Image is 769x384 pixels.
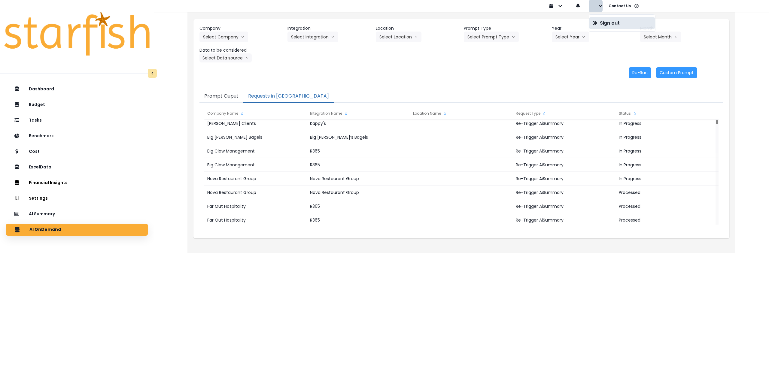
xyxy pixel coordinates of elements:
p: Dashboard [29,86,54,92]
button: AI Summary [6,208,148,220]
div: Big [PERSON_NAME]’s Bagels [307,130,409,144]
button: Select Data sourcearrow down line [199,53,252,62]
div: Processed [616,199,718,213]
div: In Progress [616,144,718,158]
div: Location Name [410,107,512,119]
div: Company Name [204,107,307,119]
div: In Progress [616,158,718,172]
p: Benchmark [29,133,54,138]
div: Big Claw Management [204,158,307,172]
button: Re-Run [629,67,651,78]
svg: arrow down line [512,34,515,40]
button: Settings [6,192,148,204]
button: Custom Prompt [656,67,697,78]
div: R365 [307,213,409,227]
div: Processed [616,213,718,227]
header: Company [199,25,283,32]
header: Integration [287,25,371,32]
svg: sort [542,111,547,116]
div: Nova Restaurant Group [204,172,307,186]
div: Re-Trigger AiSummary [513,213,615,227]
button: Select Montharrow left line [640,32,681,42]
div: In Progress [616,130,718,144]
header: Data to be considered. [199,47,283,53]
p: Sign out [600,20,620,26]
div: In Progress [616,172,718,186]
button: Select Locationarrow down line [376,32,421,42]
div: Far Out Hospitality [204,213,307,227]
div: R365 [307,144,409,158]
div: Re-Trigger AiSummary [513,144,615,158]
p: AI OnDemand [29,227,61,232]
div: Nova Restaurant Group [307,172,409,186]
button: Benchmark [6,130,148,142]
div: Re-Trigger AiSummary [513,130,615,144]
svg: sort [632,111,637,116]
p: Cost [29,149,40,154]
div: [PERSON_NAME] Clients [204,116,307,130]
button: Cost [6,146,148,158]
svg: arrow down line [246,55,249,61]
button: Select Companyarrow down line [199,32,248,42]
button: Budget [6,99,148,111]
button: Financial Insights [6,177,148,189]
svg: arrow left line [674,34,678,40]
svg: arrow down line [582,34,585,40]
svg: arrow down line [241,34,245,40]
div: In Progress [616,116,718,130]
div: Request Type [513,107,615,119]
div: Kappy's [307,116,409,130]
div: Re-Trigger AiSummary [513,227,615,241]
div: R365 [307,158,409,172]
div: Re-Trigger AiSummary [513,158,615,172]
svg: sort [344,111,348,116]
button: Select Integrationarrow down line [287,32,338,42]
div: Nova Restaurant Group [204,186,307,199]
header: Location [376,25,459,32]
header: Year [552,25,635,32]
header: Prompt Type [464,25,547,32]
p: AI Summary [29,211,55,216]
div: Re-Trigger AiSummary [513,199,615,213]
p: Budget [29,102,45,107]
div: Far Out Hospitality [204,199,307,213]
div: Re-Trigger AiSummary [513,186,615,199]
button: Select Prompt Typearrow down line [464,32,519,42]
div: Processed [616,227,718,241]
div: R365 [307,199,409,213]
div: Status [616,107,718,119]
button: ExcelData [6,161,148,173]
div: Big [PERSON_NAME] Bagels [204,130,307,144]
button: Requests in [GEOGRAPHIC_DATA] [243,90,334,103]
div: Processed [616,186,718,199]
button: Prompt Ouput [199,90,243,103]
svg: arrow down line [414,34,418,40]
svg: arrow down line [331,34,335,40]
div: Big Claw Management [204,144,307,158]
div: Big Claw Management [204,227,307,241]
div: Integration Name [307,107,409,119]
button: Select Yeararrow down line [552,32,589,42]
p: ExcelData [29,165,51,170]
p: Tasks [29,118,42,123]
svg: sort [442,111,447,116]
button: AI OnDemand [6,224,148,236]
button: Dashboard [6,83,148,95]
div: Re-Trigger AiSummary [513,172,615,186]
button: Tasks [6,114,148,126]
div: Re-Trigger AiSummary [513,116,615,130]
div: Nova Restaurant Group [307,186,409,199]
svg: sort [240,111,245,116]
header: Month [640,25,723,32]
div: R365 [307,227,409,241]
